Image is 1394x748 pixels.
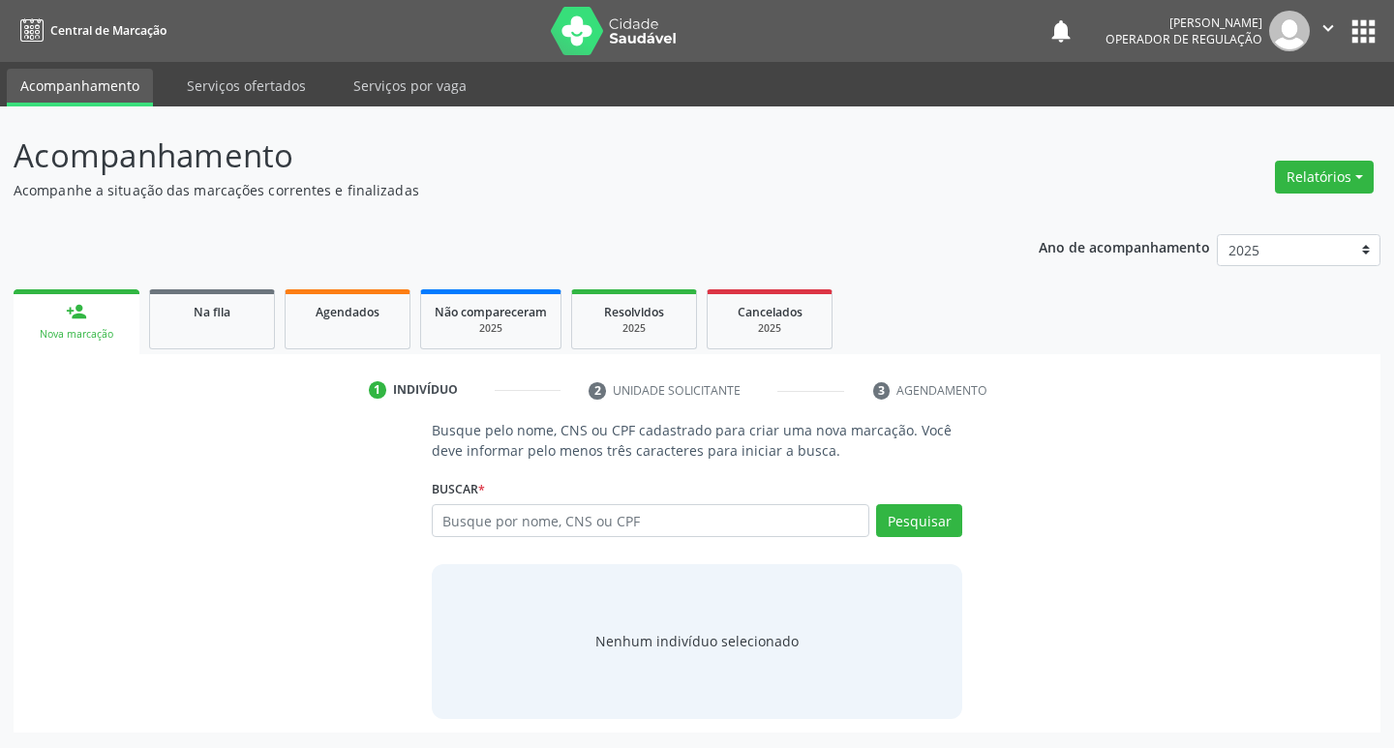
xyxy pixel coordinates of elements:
[14,15,167,46] a: Central de Marcação
[340,69,480,103] a: Serviços por vaga
[1039,234,1210,258] p: Ano de acompanhamento
[721,321,818,336] div: 2025
[14,132,970,180] p: Acompanhamento
[316,304,379,320] span: Agendados
[432,474,485,504] label: Buscar
[432,504,870,537] input: Busque por nome, CNS ou CPF
[66,301,87,322] div: person_add
[7,69,153,106] a: Acompanhamento
[14,180,970,200] p: Acompanhe a situação das marcações correntes e finalizadas
[432,420,963,461] p: Busque pelo nome, CNS ou CPF cadastrado para criar uma nova marcação. Você deve informar pelo men...
[1047,17,1075,45] button: notifications
[435,321,547,336] div: 2025
[369,381,386,399] div: 1
[1310,11,1347,51] button: 
[173,69,319,103] a: Serviços ofertados
[1318,17,1339,39] i: 
[1347,15,1380,48] button: apps
[1275,161,1374,194] button: Relatórios
[1106,31,1262,47] span: Operador de regulação
[604,304,664,320] span: Resolvidos
[1106,15,1262,31] div: [PERSON_NAME]
[435,304,547,320] span: Não compareceram
[595,631,799,651] div: Nenhum indivíduo selecionado
[876,504,962,537] button: Pesquisar
[50,22,167,39] span: Central de Marcação
[738,304,803,320] span: Cancelados
[1269,11,1310,51] img: img
[586,321,682,336] div: 2025
[194,304,230,320] span: Na fila
[393,381,458,399] div: Indivíduo
[27,327,126,342] div: Nova marcação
